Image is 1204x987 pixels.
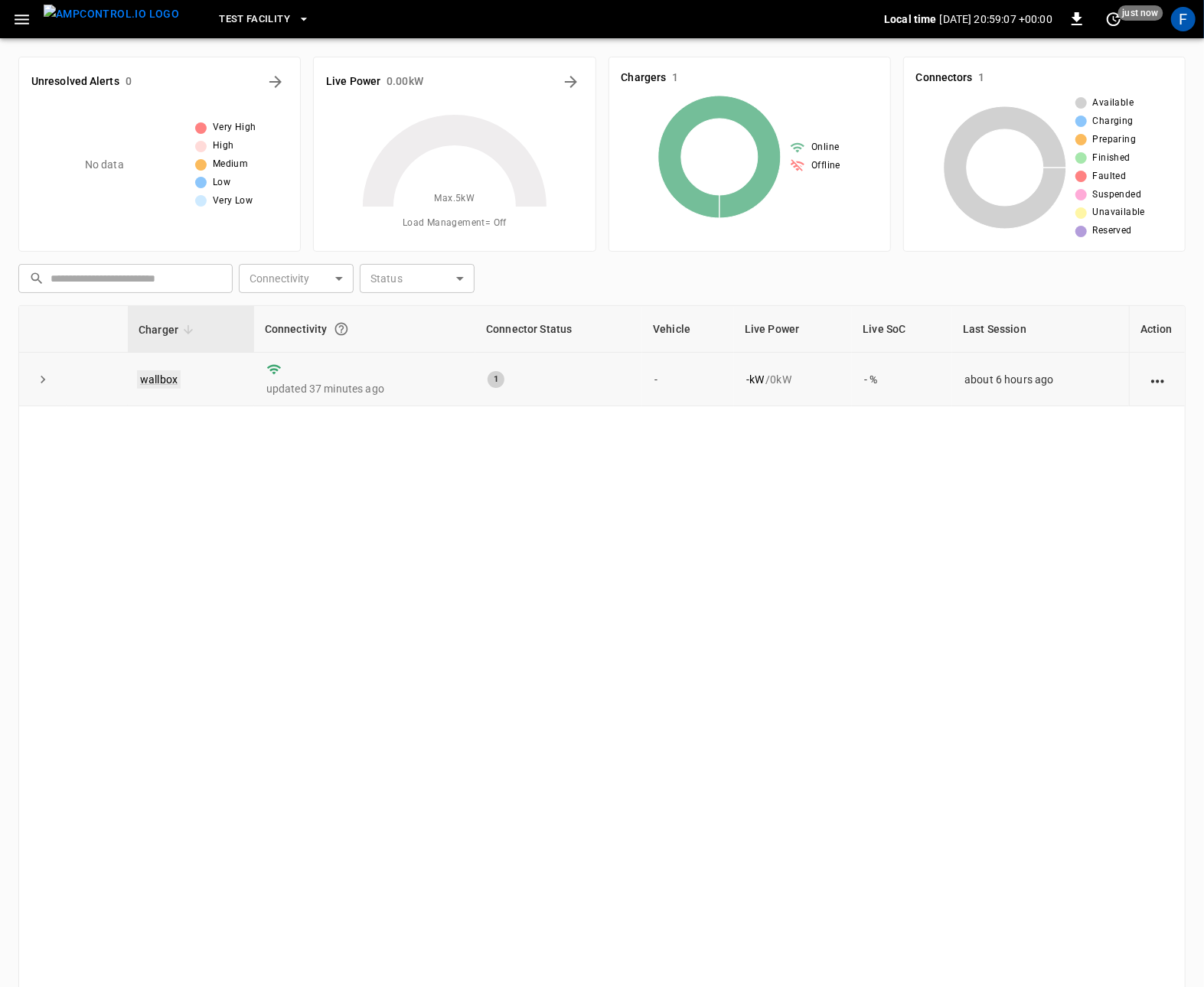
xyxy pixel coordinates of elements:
[952,306,1129,353] th: Last Session
[139,321,198,339] span: Charger
[434,191,475,207] span: Max. 5 kW
[1148,372,1167,387] div: action cell options
[137,370,181,389] a: wallbox
[811,158,840,174] span: Offline
[940,11,1052,27] p: [DATE] 20:59:07 +00:00
[213,194,253,209] span: Very Low
[1093,205,1145,220] span: Unavailable
[1118,5,1163,21] span: just now
[1093,223,1132,239] span: Reserved
[642,353,734,406] td: -
[265,315,465,343] div: Connectivity
[213,5,316,34] button: Test Facility
[1101,7,1126,31] button: set refresh interval
[852,353,952,406] td: - %
[403,216,507,231] span: Load Management = Off
[1093,151,1131,166] span: Finished
[387,73,423,90] h6: 0.00 kW
[916,70,973,86] h6: Connectors
[734,306,853,353] th: Live Power
[672,70,678,86] h6: 1
[1093,187,1142,203] span: Suspended
[213,157,248,172] span: Medium
[475,306,642,353] th: Connector Status
[213,175,230,191] span: Low
[811,140,839,155] span: Online
[746,372,764,387] p: - kW
[31,73,119,90] h6: Unresolved Alerts
[852,306,952,353] th: Live SoC
[219,11,290,28] span: Test Facility
[746,372,840,387] div: / 0 kW
[952,353,1129,406] td: about 6 hours ago
[884,11,937,27] p: Local time
[213,120,256,135] span: Very High
[126,73,132,90] h6: 0
[622,70,667,86] h6: Chargers
[1093,114,1134,129] span: Charging
[1093,96,1134,111] span: Available
[31,368,54,391] button: expand row
[44,5,179,24] img: ampcontrol.io logo
[266,381,463,396] p: updated 37 minutes ago
[213,138,234,154] span: High
[1129,306,1185,353] th: Action
[85,157,124,173] p: No data
[1093,132,1137,148] span: Preparing
[263,70,288,94] button: All Alerts
[642,306,734,353] th: Vehicle
[559,70,583,94] button: Energy Overview
[328,315,355,343] button: Connection between the charger and our software.
[1093,169,1127,184] span: Faulted
[488,371,504,388] div: 1
[326,73,380,90] h6: Live Power
[979,70,985,86] h6: 1
[1171,7,1196,31] div: profile-icon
